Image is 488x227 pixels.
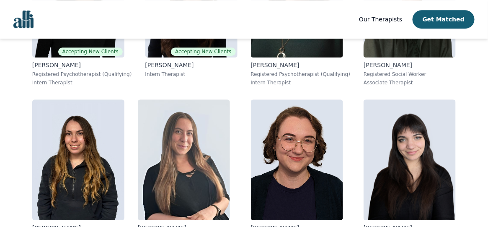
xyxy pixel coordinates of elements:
[32,71,132,78] p: Registered Psychotherapist (Qualifying)
[251,99,343,220] img: Rose_Willow
[413,10,475,29] button: Get Matched
[251,71,351,78] p: Registered Psychotherapist (Qualifying)
[171,47,235,56] span: Accepting New Clients
[145,71,238,78] p: Intern Therapist
[359,16,402,23] span: Our Therapists
[364,71,456,78] p: Registered Social Worker
[13,10,34,28] img: alli logo
[251,79,351,86] p: Intern Therapist
[364,61,456,69] p: [PERSON_NAME]
[364,79,456,86] p: Associate Therapist
[32,79,132,86] p: Intern Therapist
[359,14,402,24] a: Our Therapists
[251,61,351,69] p: [PERSON_NAME]
[32,61,132,69] p: [PERSON_NAME]
[364,99,456,220] img: Christina_Johnson
[58,47,123,56] span: Accepting New Clients
[145,61,238,69] p: [PERSON_NAME]
[138,99,230,220] img: Shannon_Vokes
[32,99,124,220] img: Mariangela_Servello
